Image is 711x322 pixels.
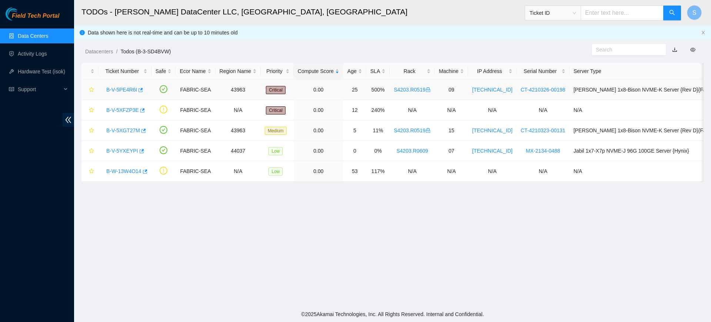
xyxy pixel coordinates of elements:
[294,80,343,100] td: 0.00
[343,100,366,120] td: 12
[526,148,560,154] a: MX-2134-0488
[86,165,94,177] button: star
[425,128,431,133] span: lock
[266,106,286,114] span: Critical
[472,148,513,154] a: [TECHNICAL_ID]
[394,127,431,133] a: S4203.R0519lock
[521,127,565,133] a: CT-4210323-00131
[663,6,681,20] button: search
[472,127,513,133] a: [TECHNICAL_ID]
[294,141,343,161] td: 0.00
[435,161,468,182] td: N/A
[116,49,117,54] span: /
[106,168,141,174] a: B-W-13W4O14
[216,161,261,182] td: N/A
[216,141,261,161] td: 44037
[89,87,94,93] span: star
[18,51,47,57] a: Activity Logs
[343,161,366,182] td: 53
[176,100,215,120] td: FABRIC-SEA
[268,167,283,176] span: Low
[690,47,695,52] span: eye
[366,100,390,120] td: 240%
[581,6,664,20] input: Enter text here...
[86,84,94,96] button: star
[343,120,366,141] td: 5
[266,86,286,94] span: Critical
[85,49,113,54] a: Datacenters
[294,161,343,182] td: 0.00
[89,128,94,134] span: star
[160,85,167,93] span: check-circle
[18,69,65,74] a: Hardware Test (isok)
[216,120,261,141] td: 43963
[692,8,697,17] span: S
[396,148,428,154] a: S4203.R0609
[160,146,167,154] span: check-circle
[343,141,366,161] td: 0
[530,7,576,19] span: Ticket ID
[6,7,37,20] img: Akamai Technologies
[268,147,283,155] span: Low
[106,127,140,133] a: B-V-5XGT27M
[160,167,167,175] span: exclamation-circle
[89,107,94,113] span: star
[390,100,435,120] td: N/A
[669,10,675,17] span: search
[74,306,711,322] footer: © 2025 Akamai Technologies, Inc. All Rights Reserved. Internal and Confidential.
[394,87,431,93] a: S4203.R0519lock
[687,5,702,20] button: S
[176,141,215,161] td: FABRIC-SEA
[517,161,570,182] td: N/A
[63,113,74,127] span: double-left
[425,87,431,92] span: lock
[596,46,656,54] input: Search
[18,82,61,97] span: Support
[89,148,94,154] span: star
[366,161,390,182] td: 117%
[86,145,94,157] button: star
[176,161,215,182] td: FABRIC-SEA
[701,30,705,35] button: close
[521,87,565,93] a: CT-4210326-00198
[366,80,390,100] td: 500%
[472,87,513,93] a: [TECHNICAL_ID]
[390,161,435,182] td: N/A
[160,126,167,134] span: check-circle
[294,100,343,120] td: 0.00
[343,80,366,100] td: 25
[106,107,139,113] a: B-V-5XFZP3E
[12,13,59,20] span: Field Tech Portal
[672,47,677,53] a: download
[216,80,261,100] td: 43963
[265,127,287,135] span: Medium
[667,44,683,56] button: download
[517,100,570,120] td: N/A
[18,33,48,39] a: Data Centers
[160,106,167,113] span: exclamation-circle
[6,13,59,23] a: Akamai TechnologiesField Tech Portal
[86,104,94,116] button: star
[106,148,138,154] a: B-V-5YXEYPI
[86,125,94,136] button: star
[294,120,343,141] td: 0.00
[89,169,94,175] span: star
[176,120,215,141] td: FABRIC-SEA
[106,87,137,93] a: B-V-5PE4R6I
[435,80,468,100] td: 09
[176,80,215,100] td: FABRIC-SEA
[468,161,517,182] td: N/A
[366,120,390,141] td: 11%
[120,49,171,54] a: Todos (B-3-SD4BVW)
[435,120,468,141] td: 15
[216,100,261,120] td: N/A
[435,141,468,161] td: 07
[468,100,517,120] td: N/A
[9,87,14,92] span: read
[366,141,390,161] td: 0%
[435,100,468,120] td: N/A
